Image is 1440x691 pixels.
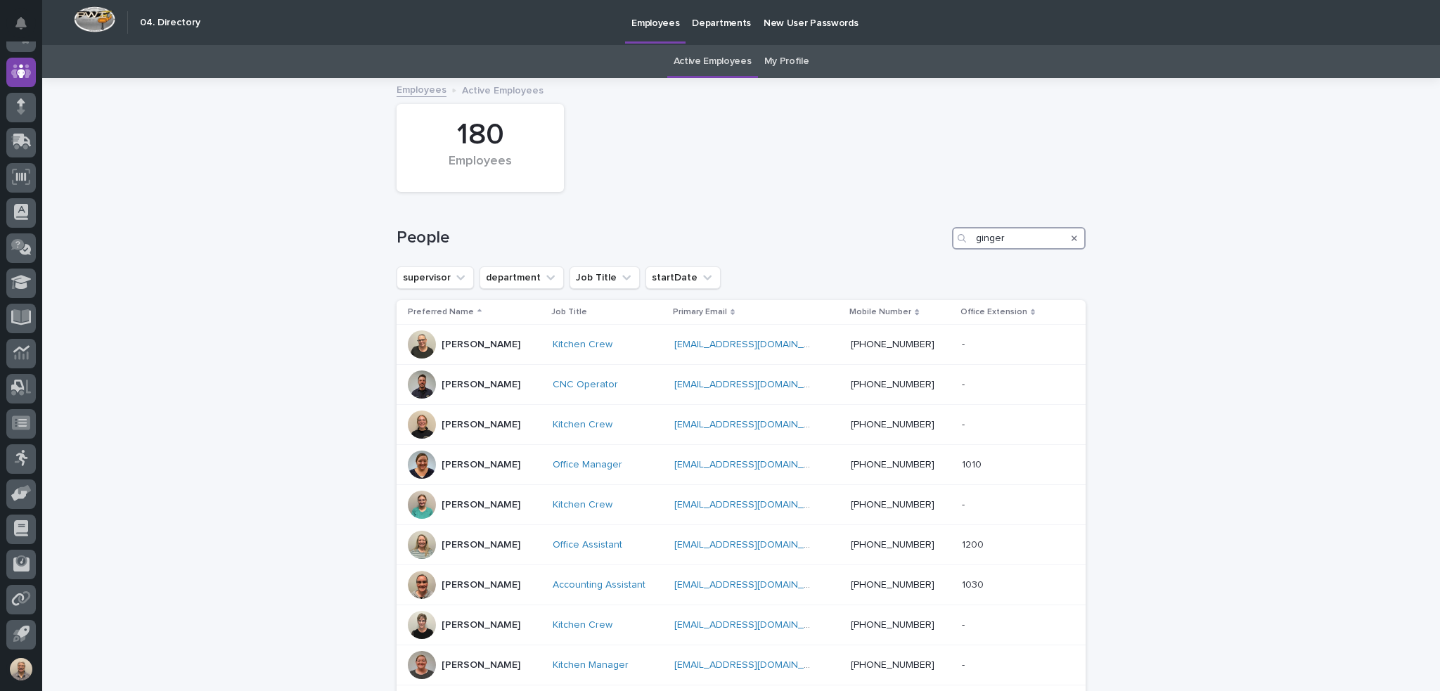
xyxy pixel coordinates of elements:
a: [EMAIL_ADDRESS][DOMAIN_NAME] [674,380,833,389]
p: [PERSON_NAME] [442,619,520,631]
a: [EMAIL_ADDRESS][DOMAIN_NAME] [674,540,833,550]
input: Search [952,227,1086,250]
p: - [962,416,967,431]
h1: People [397,228,946,248]
p: [PERSON_NAME] [442,459,520,471]
a: [EMAIL_ADDRESS][DOMAIN_NAME] [674,500,833,510]
a: [PHONE_NUMBER] [851,380,934,389]
button: Notifications [6,8,36,38]
a: Kitchen Crew [553,339,612,351]
a: [PHONE_NUMBER] [851,580,934,590]
a: [PHONE_NUMBER] [851,340,934,349]
tr: [PERSON_NAME]Accounting Assistant [EMAIL_ADDRESS][DOMAIN_NAME] [PHONE_NUMBER]10301030 [397,565,1086,605]
p: 1200 [962,536,986,551]
div: Employees [420,154,540,183]
tr: [PERSON_NAME]Kitchen Manager [EMAIL_ADDRESS][DOMAIN_NAME] [PHONE_NUMBER]-- [397,645,1086,685]
a: Office Manager [553,459,622,471]
p: - [962,496,967,511]
p: Job Title [551,304,587,320]
p: - [962,616,967,631]
a: CNC Operator [553,379,618,391]
tr: [PERSON_NAME]Office Manager [EMAIL_ADDRESS][DOMAIN_NAME] [PHONE_NUMBER]10101010 [397,445,1086,485]
a: My Profile [764,45,809,78]
p: Mobile Number [849,304,911,320]
a: [PHONE_NUMBER] [851,460,934,470]
tr: [PERSON_NAME]CNC Operator [EMAIL_ADDRESS][DOMAIN_NAME] [PHONE_NUMBER]-- [397,365,1086,405]
p: - [962,657,967,671]
a: Kitchen Crew [553,419,612,431]
div: Notifications [18,17,36,39]
tr: [PERSON_NAME]Kitchen Crew [EMAIL_ADDRESS][DOMAIN_NAME] [PHONE_NUMBER]-- [397,485,1086,525]
tr: [PERSON_NAME]Kitchen Crew [EMAIL_ADDRESS][DOMAIN_NAME] [PHONE_NUMBER]-- [397,405,1086,445]
p: [PERSON_NAME] [442,339,520,351]
p: [PERSON_NAME] [442,499,520,511]
h2: 04. Directory [140,17,200,29]
a: [EMAIL_ADDRESS][DOMAIN_NAME] [674,580,833,590]
p: [PERSON_NAME] [442,579,520,591]
p: Primary Email [673,304,727,320]
a: [PHONE_NUMBER] [851,620,934,630]
tr: [PERSON_NAME]Kitchen Crew [EMAIL_ADDRESS][DOMAIN_NAME] [PHONE_NUMBER]-- [397,325,1086,365]
p: [PERSON_NAME] [442,659,520,671]
a: [EMAIL_ADDRESS][DOMAIN_NAME] [674,620,833,630]
img: Workspace Logo [74,6,115,32]
button: startDate [645,266,721,289]
a: Kitchen Crew [553,619,612,631]
a: [EMAIL_ADDRESS][DOMAIN_NAME] [674,340,833,349]
a: Office Assistant [553,539,622,551]
a: [PHONE_NUMBER] [851,500,934,510]
a: Active Employees [674,45,752,78]
button: supervisor [397,266,474,289]
a: [EMAIL_ADDRESS][DOMAIN_NAME] [674,460,833,470]
p: 1010 [962,456,984,471]
p: 1030 [962,576,986,591]
button: users-avatar [6,654,36,684]
button: department [480,266,564,289]
p: [PERSON_NAME] [442,379,520,391]
p: - [962,376,967,391]
a: [PHONE_NUMBER] [851,660,934,670]
p: Office Extension [960,304,1027,320]
p: [PERSON_NAME] [442,419,520,431]
a: Accounting Assistant [553,579,645,591]
a: Kitchen Crew [553,499,612,511]
a: Kitchen Manager [553,659,629,671]
p: Preferred Name [408,304,474,320]
a: [PHONE_NUMBER] [851,540,934,550]
div: 180 [420,117,540,153]
tr: [PERSON_NAME]Kitchen Crew [EMAIL_ADDRESS][DOMAIN_NAME] [PHONE_NUMBER]-- [397,605,1086,645]
a: [EMAIL_ADDRESS][DOMAIN_NAME] [674,660,833,670]
p: [PERSON_NAME] [442,539,520,551]
a: Employees [397,81,446,97]
tr: [PERSON_NAME]Office Assistant [EMAIL_ADDRESS][DOMAIN_NAME] [PHONE_NUMBER]12001200 [397,525,1086,565]
p: - [962,336,967,351]
p: Active Employees [462,82,544,97]
a: [PHONE_NUMBER] [851,420,934,430]
a: [EMAIL_ADDRESS][DOMAIN_NAME] [674,420,833,430]
button: Job Title [570,266,640,289]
